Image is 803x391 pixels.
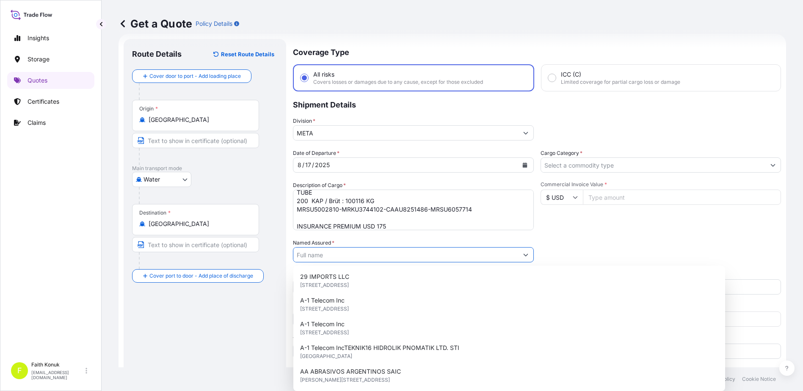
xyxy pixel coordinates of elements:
[293,311,534,327] input: Your internal reference
[149,72,241,80] span: Cover door to port - Add loading place
[221,50,274,58] p: Reset Route Details
[132,172,191,187] button: Select transport
[312,160,314,170] div: /
[132,165,278,172] p: Main transport mode
[541,181,781,188] span: Commercial Invoice Value
[300,367,401,376] span: AA ABRASIVOS ARGENTINOS SAIC
[143,175,160,184] span: Water
[293,181,346,190] label: Description of Cargo
[31,370,84,380] p: [EMAIL_ADDRESS][DOMAIN_NAME]
[297,160,302,170] div: month,
[293,149,339,157] span: Date of Departure
[132,49,182,59] p: Route Details
[561,70,581,79] span: ICC (C)
[149,272,253,280] span: Cover port to door - Add place of discharge
[293,125,518,140] input: Type to search division
[300,281,349,289] span: [STREET_ADDRESS]
[293,303,318,311] label: Reference
[293,239,334,247] label: Named Assured
[139,209,171,216] div: Destination
[28,97,59,106] p: Certificates
[28,76,47,85] p: Quotes
[293,271,534,278] span: Freight Cost
[541,149,582,157] label: Cargo Category
[293,39,781,64] p: Coverage Type
[300,305,349,313] span: [STREET_ADDRESS]
[300,273,349,281] span: 29 IMPORTS LLC
[31,361,84,368] p: Faith Konuk
[583,190,781,205] input: Type amount
[300,376,390,384] span: [PERSON_NAME][STREET_ADDRESS]
[313,70,334,79] span: All risks
[149,220,248,228] input: Destination
[518,247,533,262] button: Show suggestions
[518,125,533,140] button: Show suggestions
[293,335,324,344] label: Vessel Name
[28,55,50,63] p: Storage
[561,79,680,85] span: Limited coverage for partial cargo loss or damage
[300,296,345,305] span: A-1 Telecom Inc
[300,320,345,328] span: A-1 Telecom Inc
[541,157,766,173] input: Select a commodity type
[28,118,46,127] p: Claims
[293,91,781,117] p: Shipment Details
[28,34,49,42] p: Insights
[314,160,331,170] div: year,
[302,160,304,170] div: /
[300,328,349,337] span: [STREET_ADDRESS]
[132,133,259,148] input: Text to appear on certificate
[518,158,532,172] button: Calendar
[300,344,459,352] span: A-1 Telecom IncTEKNIK16 HIDROLIK PNOMATIK LTD. STI
[119,17,192,30] p: Get a Quote
[132,237,259,252] input: Text to appear on certificate
[139,105,158,112] div: Origin
[304,160,312,170] div: day,
[196,19,232,28] p: Policy Details
[742,376,776,383] p: Cookie Notice
[17,366,22,375] span: F
[313,79,483,85] span: Covers losses or damages due to any cause, except for those excluded
[293,117,315,125] label: Division
[300,352,352,361] span: [GEOGRAPHIC_DATA]
[765,157,781,173] button: Show suggestions
[293,247,518,262] input: Full name
[149,116,248,124] input: Origin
